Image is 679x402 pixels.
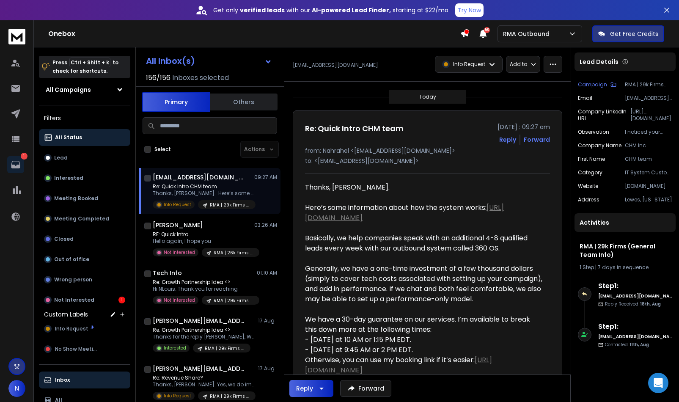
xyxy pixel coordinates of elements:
p: Company Name [578,142,621,149]
button: Get Free Credits [592,25,664,42]
p: Email [578,95,592,102]
button: Campaign [578,81,616,88]
p: Contacted [605,341,649,348]
h6: Step 1 : [598,322,672,332]
p: Today [419,94,436,100]
button: Reply [289,380,333,397]
p: Re: Growth Partnership Idea <> [153,327,254,333]
p: All Status [55,134,82,141]
p: Interested [164,345,186,351]
button: Inbox [39,372,130,388]
h1: RMA | 29k Firms (General Team Info) [580,242,671,259]
span: N [8,380,25,397]
button: Primary [142,92,210,112]
p: Thanks for the reply [PERSON_NAME], What [153,333,254,340]
button: Info Request [39,320,130,337]
p: [EMAIL_ADDRESS][DOMAIN_NAME] [625,95,672,102]
p: Hi NLouis..Thank you for reaching [153,286,254,292]
button: Try Now [455,3,484,17]
button: Closed [39,231,130,248]
button: All Inbox(s) [139,52,279,69]
p: RMA | 29k Firms (General Team Info) [214,297,254,304]
button: Not Interested1 [39,292,130,308]
p: RMA | 26k Firms (Specific Owner Info) [214,250,254,256]
p: Thanks, [PERSON_NAME]. Yes, we do immersive [153,381,254,388]
p: Get only with our starting at $22/mo [213,6,448,14]
p: CHM team [625,156,672,162]
p: [DATE] : 09:27 am [498,123,550,131]
span: 156 / 156 [146,73,170,83]
div: Activities [575,213,676,232]
p: Info Request [453,61,485,68]
p: from: Nahrahel <[EMAIL_ADDRESS][DOMAIN_NAME]> [305,146,550,155]
p: Get Free Credits [610,30,658,38]
button: Out of office [39,251,130,268]
p: Closed [54,236,74,242]
h1: All Campaigns [46,85,91,94]
p: IT System Custom Software Development [625,169,672,176]
strong: verified leads [240,6,285,14]
p: RMA | 29k Firms (General Team Info) [205,345,245,352]
p: Press to check for shortcuts. [52,58,118,75]
p: 1 [21,153,27,160]
div: Open Intercom Messenger [648,373,668,393]
div: Here’s some information about how the system works: [305,203,543,223]
span: No Show Meeting [55,346,99,352]
button: All Status [39,129,130,146]
p: Lead Details [580,58,619,66]
h1: [EMAIL_ADDRESS][DOMAIN_NAME] [153,173,246,182]
div: - [DATE] at 9:45 AM or 2 PM EDT. [305,345,543,355]
button: Reply [499,135,516,144]
button: Interested [39,170,130,187]
p: Hello again, I hope you [153,238,254,245]
p: Interested [54,175,83,182]
p: 01:10 AM [257,270,277,276]
span: 11th, Aug [630,341,649,348]
p: RMA | 29k Firms (General Team Info) [625,81,672,88]
p: Lewes, [US_STATE] [625,196,672,203]
p: Meeting Booked [54,195,98,202]
h1: Re: Quick Intro CHM team [305,123,404,135]
p: CHM Inc [625,142,672,149]
h3: Custom Labels [44,310,88,319]
p: Info Request [164,201,191,208]
button: Meeting Booked [39,190,130,207]
h1: Onebox [48,29,460,39]
div: Reply [296,384,313,393]
h1: Tech Info [153,269,182,277]
p: Not Interested [164,297,195,303]
h6: [EMAIL_ADDRESS][DOMAIN_NAME] [598,293,672,299]
p: Re: Revenue Share? [153,374,254,381]
p: 09:27 AM [254,174,277,181]
p: Not Interested [164,249,195,256]
div: We have a 30-day guarantee on our services. I’m available to break this down more at the followin... [305,314,543,335]
p: Add to [510,61,527,68]
button: All Campaigns [39,81,130,98]
span: 1 Step [580,264,594,271]
p: I noticed your focus on understanding customer pain points before creating unique hospitality man... [625,129,672,135]
div: Forward [524,135,550,144]
p: 03:26 AM [254,222,277,229]
div: Generally, we have a one-time investment of a few thousand dollars (simply to cover tech costs as... [305,264,543,304]
button: Forward [340,380,391,397]
p: 17 Aug [258,317,277,324]
button: Meeting Completed [39,210,130,227]
p: Lead [54,154,68,161]
h1: [PERSON_NAME][EMAIL_ADDRESS][DOMAIN_NAME] [153,317,246,325]
p: observation [578,129,609,135]
p: [EMAIL_ADDRESS][DOMAIN_NAME] [293,62,378,69]
h6: [EMAIL_ADDRESS][DOMAIN_NAME] [598,333,672,340]
p: Address [578,196,599,203]
div: | [580,264,671,271]
p: Re: Growth Partnership Idea <> [153,279,254,286]
p: First Name [578,156,605,162]
p: RMA | 29k Firms (General Team Info) [210,202,250,208]
a: [URL][DOMAIN_NAME] [305,203,504,223]
p: Re: Quick Intro CHM team [153,183,254,190]
a: 1 [7,156,24,173]
span: 18th, Aug [640,301,661,307]
p: RMA Outbound [503,30,553,38]
span: 7 days in sequence [598,264,649,271]
p: Not Interested [54,297,94,303]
